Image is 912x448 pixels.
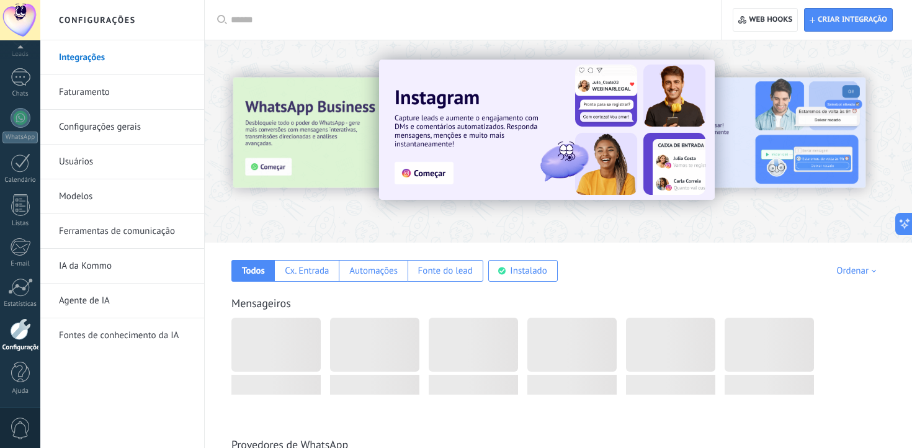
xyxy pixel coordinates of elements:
img: Slide 2 [601,78,865,188]
li: Configurações gerais [40,110,204,145]
div: Estatísticas [2,300,38,308]
li: Ferramentas de comunicação [40,214,204,249]
div: Listas [2,220,38,228]
a: Ferramentas de comunicação [59,214,192,249]
a: Mensageiros [231,296,291,310]
div: Chats [2,90,38,98]
a: Fontes de conhecimento da IA [59,318,192,353]
a: IA da Kommo [59,249,192,284]
img: Slide 1 [379,60,715,200]
div: E-mail [2,260,38,268]
a: Integrações [59,40,192,75]
a: Modelos [59,179,192,214]
span: Criar integração [818,15,887,25]
div: Fonte do lead [418,265,473,277]
div: WhatsApp [2,132,38,143]
li: Fontes de conhecimento da IA [40,318,204,352]
a: Usuários [59,145,192,179]
div: Todos [242,265,265,277]
div: Configurações [2,344,38,352]
div: Automações [349,265,398,277]
div: Ordenar [836,265,880,277]
a: Faturamento [59,75,192,110]
div: Ajuda [2,387,38,395]
img: Slide 3 [233,78,498,188]
li: Usuários [40,145,204,179]
a: Agente de IA [59,284,192,318]
div: Calendário [2,176,38,184]
li: Integrações [40,40,204,75]
li: Modelos [40,179,204,214]
button: Web hooks [733,8,798,32]
button: Criar integração [804,8,893,32]
a: Configurações gerais [59,110,192,145]
div: Instalado [510,265,547,277]
li: Faturamento [40,75,204,110]
div: Cx. Entrada [285,265,329,277]
span: Web hooks [749,15,792,25]
li: Agente de IA [40,284,204,318]
li: IA da Kommo [40,249,204,284]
